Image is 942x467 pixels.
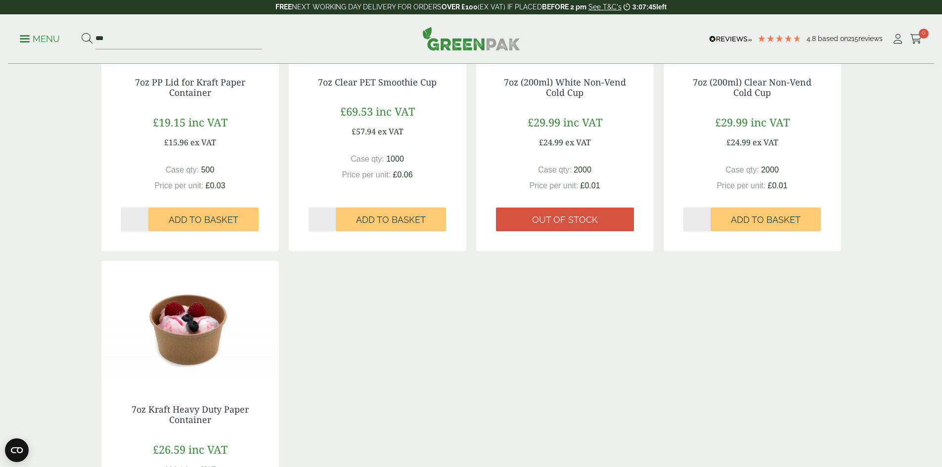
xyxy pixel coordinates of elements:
[188,115,227,129] span: inc VAT
[715,115,748,129] span: £29.99
[919,29,929,39] span: 0
[693,76,811,99] a: 7oz (200ml) Clear Non-Vend Cold Cup
[565,137,591,148] span: ex VAT
[190,137,216,148] span: ex VAT
[378,126,404,137] span: ex VAT
[709,36,752,42] img: REVIEWS.io
[632,3,656,11] span: 3:07:45
[169,214,238,225] span: Add to Basket
[201,166,215,174] span: 500
[539,137,563,148] span: £24.99
[717,181,765,190] span: Price per unit:
[442,3,478,11] strong: OVER £100
[386,155,404,163] span: 1000
[858,35,883,42] span: reviews
[164,137,188,148] span: £15.96
[135,76,245,99] a: 7oz PP Lid for Kraft Paper Container
[318,76,437,88] a: 7oz Clear PET Smoothie Cup
[188,442,227,457] span: inc VAT
[153,115,185,129] span: £19.15
[132,403,249,426] a: 7oz Kraft Heavy Duty Paper Container
[496,208,634,231] a: Out of stock
[532,214,598,225] span: Out of stock
[340,104,373,119] span: £69.53
[529,181,578,190] span: Price per unit:
[818,35,848,42] span: Based on
[206,181,225,190] span: £0.03
[574,166,591,174] span: 2000
[101,261,279,384] img: Kraft 7oz with Ice Cream
[563,115,602,129] span: inc VAT
[538,166,572,174] span: Case qty:
[542,3,586,11] strong: BEFORE 2 pm
[5,438,29,462] button: Open CMP widget
[154,181,203,190] span: Price per unit:
[768,181,788,190] span: £0.01
[376,104,415,119] span: inc VAT
[731,214,801,225] span: Add to Basket
[422,27,520,50] img: GreenPak Supplies
[711,208,821,231] button: Add to Basket
[342,170,391,179] span: Price per unit:
[848,35,858,42] span: 215
[751,115,790,129] span: inc VAT
[352,126,376,137] span: £57.94
[153,442,185,457] span: £26.59
[356,214,426,225] span: Add to Basket
[336,208,446,231] button: Add to Basket
[393,170,413,179] span: £0.06
[892,34,904,44] i: My Account
[726,137,751,148] span: £24.99
[725,166,759,174] span: Case qty:
[807,35,818,42] span: 4.8
[757,34,802,43] div: 4.79 Stars
[761,166,779,174] span: 2000
[148,208,259,231] button: Add to Basket
[528,115,560,129] span: £29.99
[275,3,292,11] strong: FREE
[20,33,60,45] p: Menu
[504,76,626,99] a: 7oz (200ml) White Non-Vend Cold Cup
[656,3,667,11] span: left
[20,33,60,43] a: Menu
[753,137,778,148] span: ex VAT
[581,181,600,190] span: £0.01
[588,3,622,11] a: See T&C's
[166,166,199,174] span: Case qty:
[910,32,922,46] a: 0
[910,34,922,44] i: Cart
[351,155,384,163] span: Case qty:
